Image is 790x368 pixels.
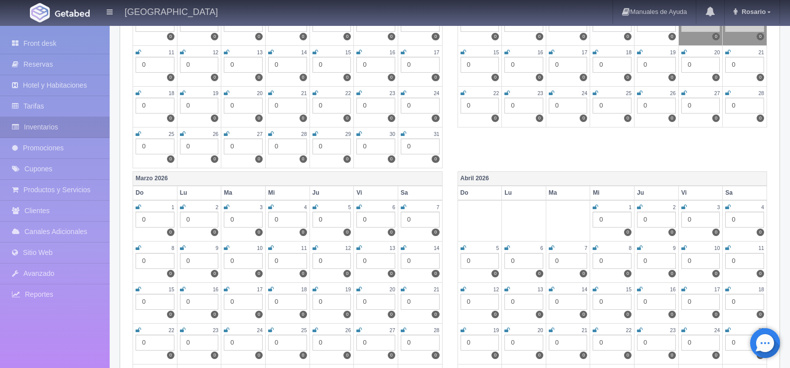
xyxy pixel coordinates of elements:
[593,57,632,73] div: 0
[590,186,634,200] th: Mi
[388,155,395,163] label: 0
[757,270,764,277] label: 0
[757,115,764,122] label: 0
[549,57,588,73] div: 0
[580,270,587,277] label: 0
[136,57,174,73] div: 0
[504,253,543,269] div: 0
[268,138,307,154] div: 0
[461,57,499,73] div: 0
[540,245,543,251] small: 6
[356,335,395,351] div: 0
[537,50,543,55] small: 16
[390,131,395,137] small: 30
[125,5,218,17] h4: [GEOGRAPHIC_DATA]
[257,91,263,96] small: 20
[725,253,764,269] div: 0
[300,33,307,40] label: 0
[668,311,676,318] label: 0
[757,33,764,40] label: 0
[388,33,395,40] label: 0
[537,287,543,292] small: 13
[637,294,676,310] div: 0
[536,33,543,40] label: 0
[300,115,307,122] label: 0
[265,186,310,200] th: Mi
[714,328,720,333] small: 24
[401,253,440,269] div: 0
[268,335,307,351] div: 0
[401,294,440,310] div: 0
[211,270,218,277] label: 0
[313,138,351,154] div: 0
[461,253,499,269] div: 0
[390,91,395,96] small: 23
[493,91,499,96] small: 22
[345,131,351,137] small: 29
[496,245,499,251] small: 5
[257,328,263,333] small: 24
[216,245,219,251] small: 9
[637,98,676,114] div: 0
[255,115,263,122] label: 0
[133,186,177,200] th: Do
[390,50,395,55] small: 16
[313,98,351,114] div: 0
[268,212,307,228] div: 0
[167,33,174,40] label: 0
[434,287,439,292] small: 21
[211,229,218,236] label: 0
[300,155,307,163] label: 0
[717,205,720,210] small: 3
[580,311,587,318] label: 0
[398,186,442,200] th: Sa
[167,115,174,122] label: 0
[673,245,676,251] small: 9
[537,328,543,333] small: 20
[343,311,351,318] label: 0
[356,253,395,269] div: 0
[224,57,263,73] div: 0
[180,335,219,351] div: 0
[634,186,679,200] th: Ju
[211,33,218,40] label: 0
[343,115,351,122] label: 0
[668,115,676,122] label: 0
[491,74,499,81] label: 0
[301,245,307,251] small: 11
[300,270,307,277] label: 0
[313,212,351,228] div: 0
[348,205,351,210] small: 5
[260,205,263,210] small: 3
[211,311,218,318] label: 0
[432,155,439,163] label: 0
[759,245,764,251] small: 11
[681,57,720,73] div: 0
[343,229,351,236] label: 0
[723,186,767,200] th: Sa
[55,9,90,17] img: Getabed
[356,138,395,154] div: 0
[224,138,263,154] div: 0
[167,311,174,318] label: 0
[345,328,351,333] small: 26
[255,33,263,40] label: 0
[168,328,174,333] small: 22
[216,205,219,210] small: 2
[549,335,588,351] div: 0
[224,253,263,269] div: 0
[168,91,174,96] small: 18
[593,98,632,114] div: 0
[300,352,307,359] label: 0
[401,335,440,351] div: 0
[345,245,351,251] small: 12
[712,74,720,81] label: 0
[757,74,764,81] label: 0
[626,91,632,96] small: 25
[434,328,439,333] small: 28
[681,335,720,351] div: 0
[668,352,676,359] label: 0
[549,98,588,114] div: 0
[213,328,218,333] small: 23
[168,50,174,55] small: 11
